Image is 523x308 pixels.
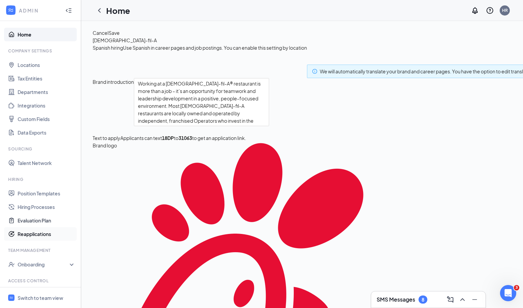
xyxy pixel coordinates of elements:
div: Switch to team view [18,294,63,301]
div: ADMIN [19,7,59,14]
button: Cancel [93,29,109,37]
span: Spanish hiring [93,45,123,51]
svg: Minimize [471,295,479,304]
div: 8 [422,297,424,303]
span: 3 [514,285,519,290]
svg: ChevronLeft [95,6,103,15]
h3: SMS Messages [377,296,415,303]
a: Position Templates [18,187,75,200]
div: Company Settings [8,48,74,54]
a: Integrations [18,99,75,112]
a: Custom Fields [18,112,75,126]
b: 31063 [179,135,192,141]
svg: WorkstreamLogo [9,295,14,300]
span: info-circle [312,69,317,74]
h1: Home [106,5,130,16]
span: [DEMOGRAPHIC_DATA]-fil-A [93,37,157,43]
b: 18DP [162,135,174,141]
a: Tax Entities [18,72,75,85]
a: Reapplications [18,227,75,241]
a: Hiring Processes [18,200,75,214]
iframe: Intercom live chat [500,285,516,301]
a: Departments [18,85,75,99]
div: Hiring [8,176,74,182]
a: Talent Network [18,156,75,170]
svg: Notifications [471,6,479,15]
span: Applicants can text to to get an application link. [120,134,246,142]
button: Minimize [469,294,480,305]
span: Text to apply [93,135,120,141]
div: HR [502,7,508,13]
svg: WorkstreamLogo [7,7,14,14]
span: Use Spanish in career pages and job postings. You can enable this setting by location [123,45,307,51]
a: Home [18,28,75,41]
svg: Collapse [65,7,72,14]
a: Locations [18,58,75,72]
svg: QuestionInfo [486,6,494,15]
div: Access control [8,278,74,284]
div: Onboarding [18,261,70,268]
span: Brand introduction [93,79,134,85]
button: Save [109,29,120,37]
svg: ComposeMessage [446,295,454,304]
svg: UserCheck [8,261,15,268]
svg: ChevronUp [458,295,467,304]
span: Brand logo [93,142,117,148]
a: Data Exports [18,126,75,139]
button: ChevronUp [457,294,468,305]
a: Evaluation Plan [18,214,75,227]
textarea: Working at a [DEMOGRAPHIC_DATA]-fil-A® restaurant is more than a job – it’s an opportunity for te... [134,78,269,126]
div: Team Management [8,247,74,253]
div: Sourcing [8,146,74,152]
button: ComposeMessage [445,294,456,305]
